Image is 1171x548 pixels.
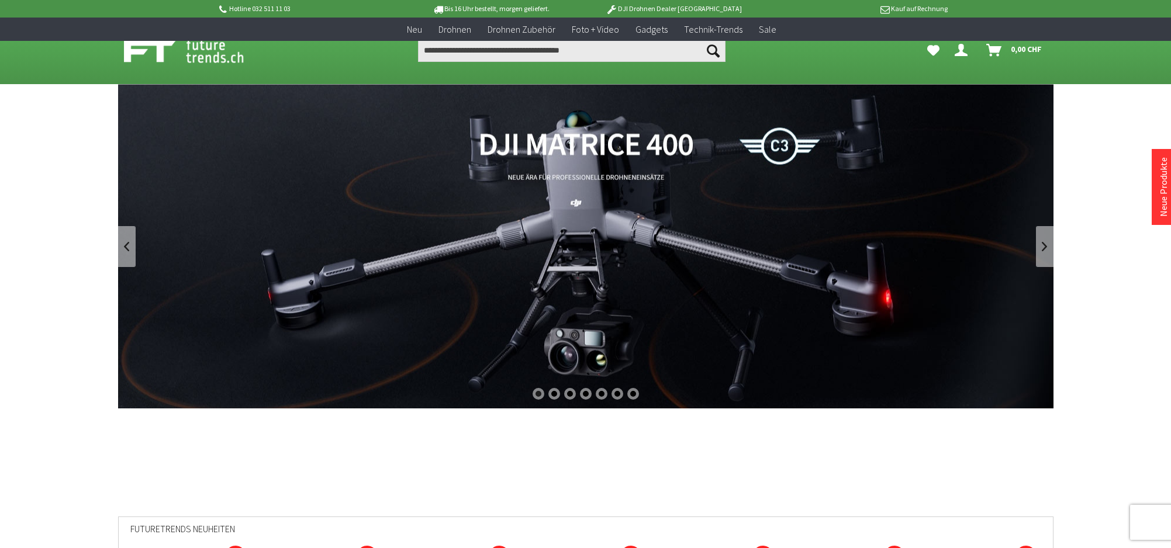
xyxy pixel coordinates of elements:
[430,18,479,41] a: Drohnen
[479,18,564,41] a: Drohnen Zubehör
[580,388,592,400] div: 4
[1011,40,1042,58] span: 0,00 CHF
[418,39,726,62] input: Produkt, Marke, Kategorie, EAN, Artikelnummer…
[759,23,776,35] span: Sale
[407,23,422,35] span: Neu
[572,23,619,35] span: Foto + Video
[921,39,945,62] a: Meine Favoriten
[1158,157,1169,217] a: Neue Produkte
[564,388,576,400] div: 3
[533,388,544,400] div: 1
[399,18,430,41] a: Neu
[548,388,560,400] div: 2
[676,18,751,41] a: Technik-Trends
[765,2,948,16] p: Kauf auf Rechnung
[118,84,1053,408] a: DJI Matrice 400
[438,23,471,35] span: Drohnen
[627,388,639,400] div: 7
[751,18,785,41] a: Sale
[701,39,726,62] button: Suchen
[982,39,1048,62] a: Warenkorb
[627,18,676,41] a: Gadgets
[684,23,742,35] span: Technik-Trends
[217,2,400,16] p: Hotline 032 511 11 03
[124,36,270,65] img: Shop Futuretrends - zur Startseite wechseln
[950,39,977,62] a: Dein Konto
[582,2,765,16] p: DJI Drohnen Dealer [GEOGRAPHIC_DATA]
[488,23,555,35] span: Drohnen Zubehör
[635,23,668,35] span: Gadgets
[400,2,582,16] p: Bis 16 Uhr bestellt, morgen geliefert.
[596,388,607,400] div: 5
[612,388,623,400] div: 6
[564,18,627,41] a: Foto + Video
